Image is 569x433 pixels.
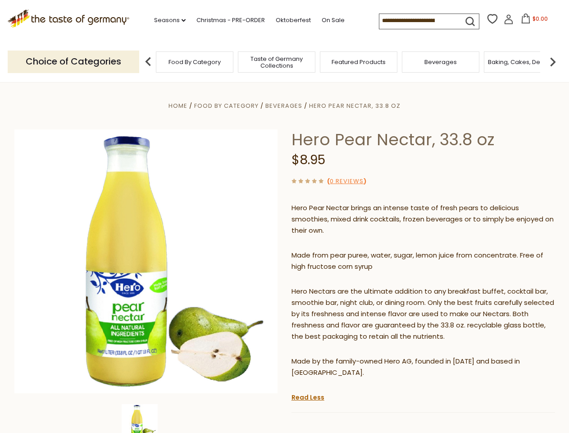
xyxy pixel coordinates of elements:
[544,53,562,71] img: next arrow
[291,356,555,378] p: Made by the family-owned Hero AG, founded in [DATE] and based in [GEOGRAPHIC_DATA].
[194,101,259,110] a: Food By Category
[322,15,345,25] a: On Sale
[8,51,139,73] p: Choice of Categories
[533,15,548,23] span: $0.00
[291,203,555,236] p: Hero Pear Nectar brings an intense taste of fresh pears to delicious smoothies, mixed drink cockt...
[154,15,186,25] a: Seasons
[14,129,278,393] img: Hero Pear Nectar, 33.8 oz
[309,101,401,110] a: Hero Pear Nectar, 33.8 oz
[265,101,302,110] a: Beverages
[291,393,324,402] a: Read Less
[327,177,366,185] span: ( )
[241,55,313,69] a: Taste of Germany Collections
[168,101,187,110] a: Home
[196,15,265,25] a: Christmas - PRE-ORDER
[488,59,558,65] a: Baking, Cakes, Desserts
[291,151,325,169] span: $8.95
[330,177,364,186] a: 0 Reviews
[515,14,554,27] button: $0.00
[291,129,555,150] h1: Hero Pear Nectar, 33.8 oz
[291,286,555,342] p: Hero Nectars are the ultimate addition to any breakfast buffet, cocktail bar, smoothie bar, night...
[424,59,457,65] a: Beverages
[276,15,311,25] a: Oktoberfest
[332,59,386,65] a: Featured Products
[291,250,555,272] p: Made from pear puree, water, sugar, lemon juice from concentrate. Free of high fructose corn syrup​
[168,59,221,65] a: Food By Category
[139,53,157,71] img: previous arrow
